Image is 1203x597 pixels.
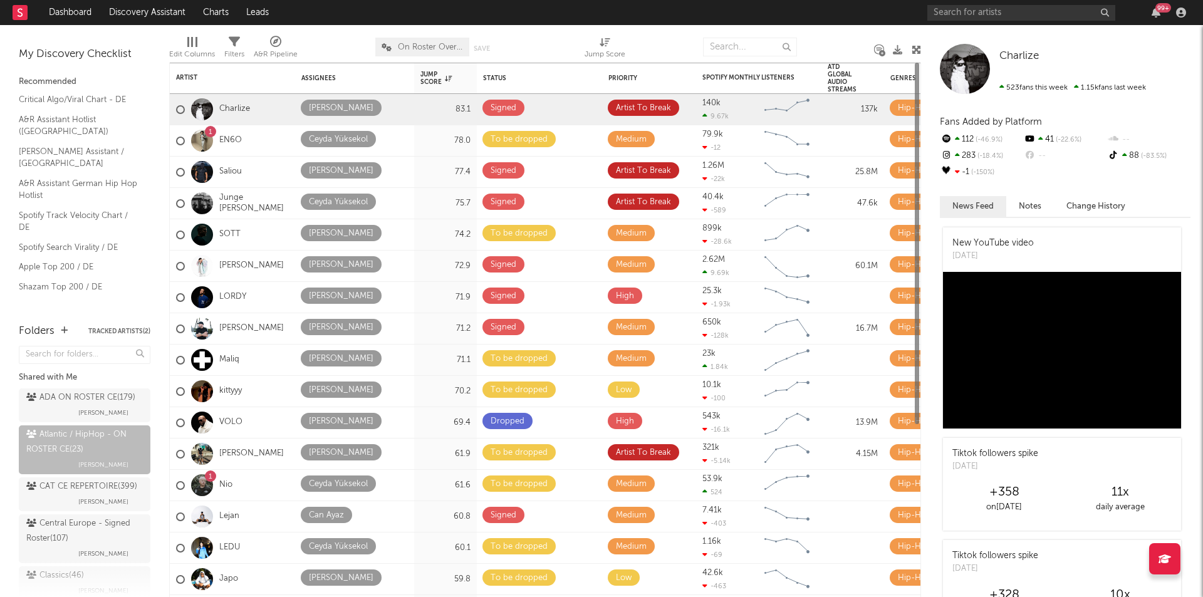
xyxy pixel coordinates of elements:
a: Saliou [219,167,242,177]
div: Edit Columns [169,47,215,62]
div: 61.9 [420,447,471,462]
div: Low [616,383,632,398]
div: 59.8 [420,572,471,587]
div: [PERSON_NAME] [309,320,373,335]
div: To be dropped [491,477,548,492]
div: Low [616,571,632,586]
a: Lejan [219,511,239,522]
div: 140k [702,99,721,107]
div: Tiktok followers spike [952,447,1038,460]
div: -28.6k [702,237,732,246]
div: High [616,414,634,429]
div: 74.2 [420,227,471,242]
svg: Chart title [759,188,815,219]
div: Hip-Hop/Rap [898,539,949,554]
svg: Chart title [759,470,815,501]
div: -69 [702,551,722,559]
div: [PERSON_NAME] [309,289,373,304]
a: Shazam Top 200 / DE [19,280,138,294]
div: Hip-Hop/Rap [898,383,949,398]
a: Maliq [219,355,239,365]
div: Medium [616,477,647,492]
div: 70.2 [420,384,471,399]
div: Hip-Hop/Rap [898,445,949,460]
div: Jump Score [585,47,625,62]
span: 1.15k fans last week [999,84,1146,91]
a: Central Europe - Signed Roster(107)[PERSON_NAME] [19,514,150,563]
div: [PERSON_NAME] [309,445,373,460]
div: 47.6k [828,196,878,211]
button: 99+ [1152,8,1160,18]
div: 10.1k [702,381,721,389]
div: Jump Score [585,31,625,68]
div: Medium [616,351,647,366]
span: -83.5 % [1139,153,1167,160]
a: [PERSON_NAME] [219,323,284,334]
div: 41 [1023,132,1107,148]
div: Edit Columns [169,31,215,68]
svg: Chart title [759,407,815,439]
div: 112 [940,132,1023,148]
div: To be dropped [491,539,548,554]
div: Artist To Break [616,195,671,210]
svg: Chart title [759,219,815,251]
div: Signed [491,289,516,304]
div: Classics ( 46 ) [26,568,84,583]
div: Medium [616,257,647,273]
div: 321k [702,444,719,452]
a: A&R Assistant German Hip Hop Hotlist [19,177,138,202]
div: To be dropped [491,445,548,460]
div: 71.2 [420,321,471,336]
span: 523 fans this week [999,84,1068,91]
div: 53.9k [702,475,722,483]
div: Medium [616,320,647,335]
div: My Discovery Checklist [19,47,150,62]
div: Filters [224,47,244,62]
a: Recommended For You [19,299,138,313]
div: 9.69k [702,269,729,277]
div: 137k [828,102,878,117]
a: LEDU [219,542,240,553]
div: Status [483,75,565,82]
div: Hip-Hop/Rap [898,132,949,147]
div: 4.15M [828,447,878,462]
div: Artist To Break [616,445,671,460]
div: Signed [491,508,516,523]
div: Medium [616,539,647,554]
div: 72.9 [420,259,471,274]
div: Can Ayaz [309,508,344,523]
div: Ceyda Yüksekol [309,477,368,492]
div: To be dropped [491,571,548,586]
div: Dropped [491,414,524,429]
div: Tiktok followers spike [952,549,1038,563]
div: 1.26M [702,162,724,170]
svg: Chart title [759,282,815,313]
div: 25.3k [702,287,722,295]
svg: Chart title [759,501,815,532]
a: [PERSON_NAME] [219,261,284,271]
div: 88 [1107,148,1190,164]
div: Atlantic / HipHop - ON ROSTER CE ( 23 ) [26,427,140,457]
div: Ceyda Yüksekol [309,539,368,554]
a: VOLO [219,417,242,428]
div: -403 [702,519,726,527]
div: Artist To Break [616,101,671,116]
div: 524 [702,488,722,496]
a: Atlantic / HipHop - ON ROSTER CE(23)[PERSON_NAME] [19,425,150,474]
div: 71.1 [420,353,471,368]
div: 650k [702,318,721,326]
span: -22.6 % [1054,137,1081,143]
div: Hip-Hop/Rap [898,320,949,335]
a: Critical Algo/Viral Chart - DE [19,93,138,106]
svg: Chart title [759,125,815,157]
div: 78.0 [420,133,471,148]
div: [DATE] [952,563,1038,575]
div: 899k [702,224,722,232]
button: Tracked Artists(2) [88,328,150,335]
svg: Chart title [759,564,815,595]
a: LORDY [219,292,246,303]
div: Jump Score [420,71,452,86]
a: CAT CE REPERTOIRE(399)[PERSON_NAME] [19,477,150,511]
svg: Chart title [759,251,815,282]
div: CAT CE REPERTOIRE ( 399 ) [26,479,137,494]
